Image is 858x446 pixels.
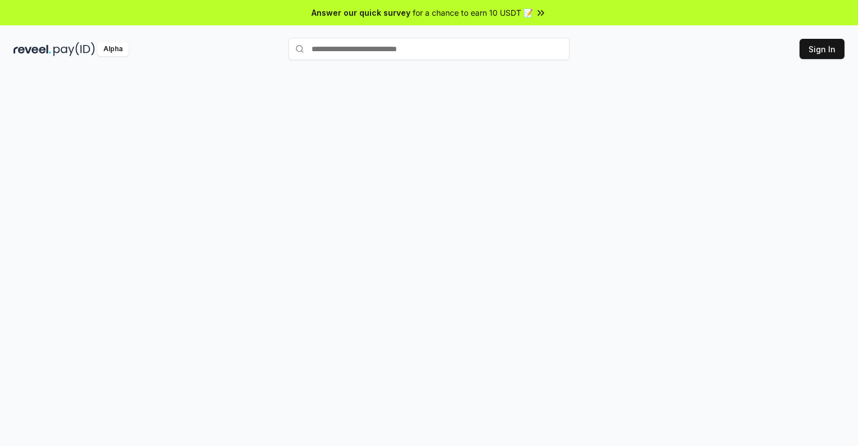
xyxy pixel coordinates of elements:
[13,42,51,56] img: reveel_dark
[413,7,533,19] span: for a chance to earn 10 USDT 📝
[97,42,129,56] div: Alpha
[53,42,95,56] img: pay_id
[800,39,845,59] button: Sign In
[311,7,410,19] span: Answer our quick survey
